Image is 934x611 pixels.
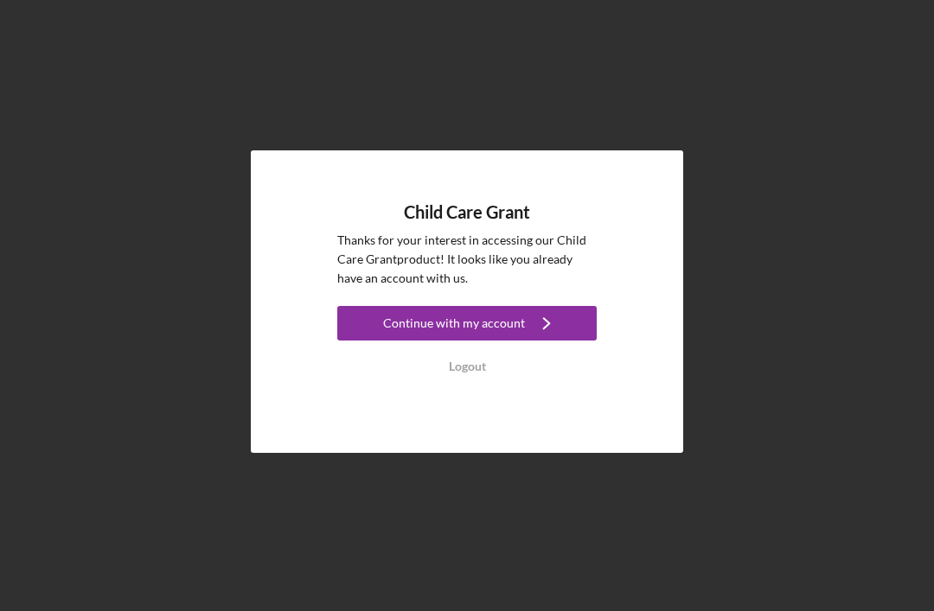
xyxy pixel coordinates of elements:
div: Continue with my account [383,306,525,341]
button: Continue with my account [337,306,597,341]
div: Logout [449,349,486,384]
button: Logout [337,349,597,384]
h4: Child Care Grant [404,202,530,222]
p: Thanks for your interest in accessing our Child Care Grant product! It looks like you already hav... [337,231,597,289]
a: Continue with my account [337,306,597,345]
